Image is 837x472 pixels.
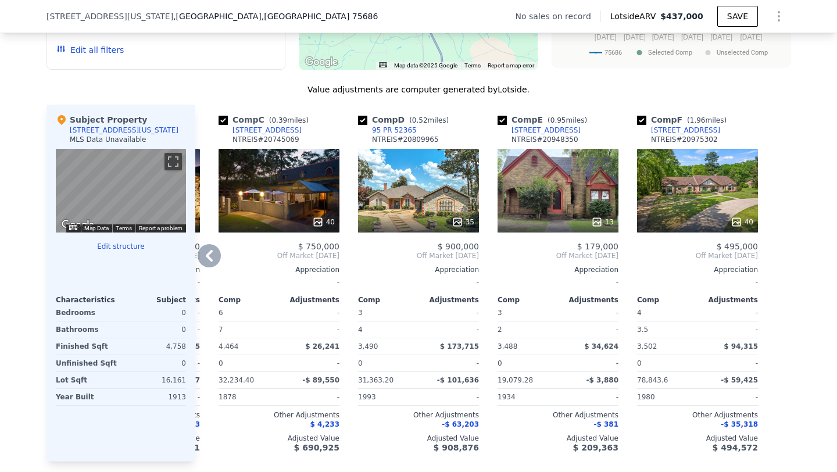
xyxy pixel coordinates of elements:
[498,114,592,126] div: Comp E
[123,372,186,388] div: 16,161
[721,376,758,384] span: -$ 59,425
[379,62,387,67] button: Keyboard shortcuts
[512,135,578,144] div: NTREIS # 20948350
[724,342,758,351] span: $ 94,315
[219,376,254,384] span: 32,234.40
[637,251,758,260] span: Off Market [DATE]
[700,321,758,338] div: -
[637,309,642,317] span: 4
[56,355,119,371] div: Unfinished Sqft
[421,389,479,405] div: -
[717,242,758,251] span: $ 495,000
[731,216,753,228] div: 40
[233,135,299,144] div: NTREIS # 20745069
[550,116,566,124] span: 0.95
[302,376,339,384] span: -$ 89,550
[440,342,479,351] span: $ 173,715
[498,274,618,291] div: -
[59,217,97,233] a: Open this area in Google Maps (opens a new window)
[139,225,183,231] a: Report a problem
[498,434,618,443] div: Adjusted Value
[591,216,614,228] div: 13
[577,242,618,251] span: $ 179,000
[310,420,339,428] span: $ 4,233
[233,126,302,135] div: [STREET_ADDRESS]
[498,389,556,405] div: 1934
[281,355,339,371] div: -
[651,135,718,144] div: NTREIS # 20975302
[421,355,479,371] div: -
[405,116,453,124] span: ( miles)
[219,321,277,338] div: 7
[219,434,339,443] div: Adjusted Value
[573,443,618,452] span: $ 209,363
[419,295,479,305] div: Adjustments
[116,225,132,231] a: Terms (opens in new tab)
[56,114,147,126] div: Subject Property
[681,33,703,41] text: [DATE]
[56,149,186,233] div: Street View
[302,55,341,70] a: Open this area in Google Maps (opens a new window)
[56,149,186,233] div: Map
[281,305,339,321] div: -
[498,265,618,274] div: Appreciation
[219,265,339,274] div: Appreciation
[56,242,186,251] button: Edit structure
[56,321,119,338] div: Bathrooms
[372,126,417,135] div: 95 PR 52365
[372,135,439,144] div: NTREIS # 20809965
[498,295,558,305] div: Comp
[123,389,186,405] div: 1913
[637,410,758,420] div: Other Adjustments
[358,321,416,338] div: 4
[610,10,660,22] span: Lotside ARV
[164,153,182,170] button: Toggle fullscreen view
[713,443,758,452] span: $ 494,572
[637,434,758,443] div: Adjusted Value
[637,359,642,367] span: 0
[637,342,657,351] span: 3,502
[173,10,378,22] span: , [GEOGRAPHIC_DATA]
[358,434,479,443] div: Adjusted Value
[219,274,339,291] div: -
[624,33,646,41] text: [DATE]
[123,305,186,321] div: 0
[512,126,581,135] div: [STREET_ADDRESS]
[358,251,479,260] span: Off Market [DATE]
[741,33,763,41] text: [DATE]
[434,443,479,452] span: $ 908,876
[560,389,618,405] div: -
[56,305,119,321] div: Bedrooms
[121,295,186,305] div: Subject
[358,309,363,317] span: 3
[123,321,186,338] div: 0
[219,251,339,260] span: Off Market [DATE]
[123,338,186,355] div: 4,758
[604,49,622,56] text: 75686
[498,410,618,420] div: Other Adjustments
[498,342,517,351] span: 3,488
[637,389,695,405] div: 1980
[586,376,618,384] span: -$ 3,880
[498,359,502,367] span: 0
[442,420,479,428] span: -$ 63,203
[412,116,428,124] span: 0.52
[767,5,791,28] button: Show Options
[56,372,119,388] div: Lot Sqft
[219,309,223,317] span: 6
[464,62,481,69] a: Terms (opens in new tab)
[637,265,758,274] div: Appreciation
[498,126,581,135] a: [STREET_ADDRESS]
[717,6,758,27] button: SAVE
[438,242,479,251] span: $ 900,000
[394,62,457,69] span: Map data ©2025 Google
[358,410,479,420] div: Other Adjustments
[700,355,758,371] div: -
[593,420,618,428] span: -$ 381
[498,321,556,338] div: 2
[637,376,668,384] span: 78,843.6
[488,62,534,69] a: Report a map error
[660,12,703,21] span: $437,000
[302,55,341,70] img: Google
[84,224,109,233] button: Map Data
